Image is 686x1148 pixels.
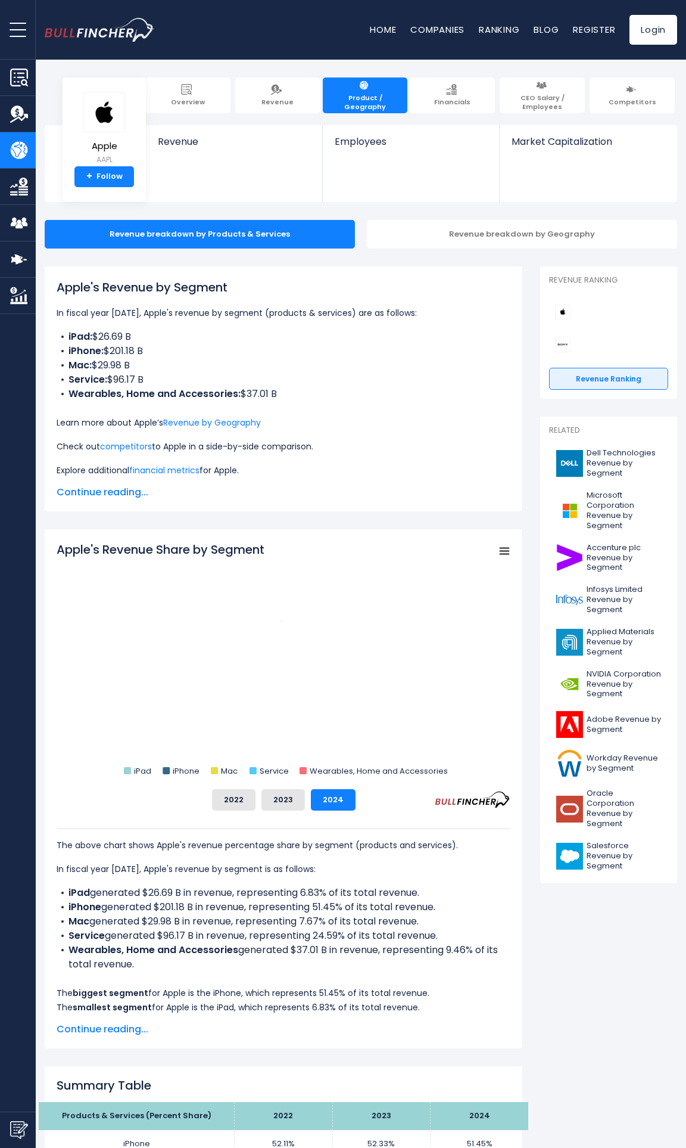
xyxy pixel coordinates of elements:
[57,541,264,558] tspan: Apple's Revenue Share by Segment
[556,750,583,777] img: WDAY logo
[45,18,173,41] a: Go to homepage
[83,141,125,151] span: Apple
[86,171,92,182] strong: +
[134,765,151,777] text: iPad
[100,440,152,452] a: competitors
[549,445,668,482] a: Dell Technologies Revenue by Segment
[57,330,510,344] li: $26.69 B
[45,18,155,41] img: bullfincher logo
[171,98,205,106] span: Overview
[57,358,510,373] li: $29.98 B
[260,765,289,777] text: Service
[556,796,583,823] img: ORCL logo
[68,900,101,914] b: iPhone
[45,220,355,249] div: Revenue breakdown by Products & Services
[549,488,668,534] a: Microsoft Corporation Revenue by Segment
[370,23,396,36] a: Home
[57,373,510,387] li: $96.17 B
[587,585,661,615] span: Infosys Limited Revenue by Segment
[57,943,510,972] li: generated $37.01 B in revenue, representing 9.46% of its total revenue.
[57,415,510,430] p: Learn more about Apple’s
[68,344,104,358] b: iPhone:
[323,77,408,113] a: Product / Geography
[57,838,510,852] p: The above chart shows Apple's revenue percentage share by segment (products and services).
[629,15,677,45] a: Login
[549,786,668,832] a: Oracle Corporation Revenue by Segment
[57,439,510,454] p: Check out to Apple in a side-by-side comparison.
[235,1102,332,1130] th: 2022
[83,154,125,165] small: AAPL
[367,220,677,249] div: Revenue breakdown by Geography
[556,671,583,697] img: NVDA logo
[57,463,510,477] p: Explore additional for Apple.
[555,304,570,319] img: Apple competitors logo
[587,753,661,774] span: Workday Revenue by Segment
[549,838,668,874] a: Salesforce Revenue by Segment
[549,540,668,576] a: Accenture plc Revenue by Segment
[261,98,294,106] span: Revenue
[310,765,448,777] text: Wearables, Home and Accessories
[587,841,661,871] span: Salesforce Revenue by Segment
[74,166,134,188] a: +Follow
[261,789,305,811] button: 2023
[57,900,510,914] li: generated $201.18 B in revenue, representing 51.45% of its total revenue.
[410,77,495,113] a: Financials
[57,344,510,358] li: $201.18 B
[68,886,90,899] b: iPad
[332,1102,430,1130] th: 2023
[431,1102,528,1130] th: 2024
[57,929,510,943] li: generated $96.17 B in revenue, representing 24.59% of its total revenue.
[57,306,510,320] p: In fiscal year [DATE], Apple's revenue by segment (products & services) are as follows:
[329,94,402,111] span: Product / Geography
[57,862,510,876] p: In fiscal year [DATE], Apple's revenue by segment is as follows:
[555,337,570,352] img: Sony Group Corporation competitors logo
[587,715,661,735] span: Adobe Revenue by Segment
[68,943,238,957] b: Wearables, Home and Accessories
[68,330,92,343] b: iPad:
[556,843,583,870] img: CRM logo
[158,136,311,147] span: Revenue
[311,789,356,811] button: 2024
[587,627,661,657] span: Applied Materials Revenue by Segment
[556,497,583,524] img: MSFT logo
[68,373,107,386] b: Service:
[57,914,510,929] li: generated $29.98 B in revenue, representing 7.67% of its total revenue.
[549,275,668,286] p: Revenue Ranking
[549,368,668,390] a: Revenue Ranking
[221,765,238,777] text: Mac
[534,23,559,36] a: Blog
[57,1078,510,1093] h2: Summary Table
[549,624,668,660] a: Applied Materials Revenue by Segment
[500,125,676,167] a: Market Capitalization
[212,789,255,811] button: 2022
[410,23,464,36] a: Companies
[57,541,510,780] svg: Apple's Revenue Share by Segment
[235,77,320,113] a: Revenue
[73,1001,152,1013] b: smallest segment
[68,387,241,401] b: Wearables, Home and Accessories:
[549,666,668,703] a: NVIDIA Corporation Revenue by Segment
[587,669,661,700] span: NVIDIA Corporation Revenue by Segment
[68,914,89,928] b: Mac
[434,98,470,106] span: Financials
[512,136,664,147] span: Market Capitalization
[549,747,668,780] a: Workday Revenue by Segment
[587,448,661,479] span: Dell Technologies Revenue by Segment
[587,543,661,573] span: Accenture plc Revenue by Segment
[556,544,583,571] img: ACN logo
[146,125,323,167] a: Revenue
[335,136,487,147] span: Employees
[587,789,661,829] span: Oracle Corporation Revenue by Segment
[68,929,105,942] b: Service
[549,426,668,436] p: Related
[549,708,668,741] a: Adobe Revenue by Segment
[590,77,675,113] a: Competitors
[163,417,261,429] a: Revenue by Geography
[57,387,510,401] li: $37.01 B
[145,77,230,113] a: Overview
[73,987,148,999] b: biggest segment
[57,886,510,900] li: generated $26.69 B in revenue, representing 6.83% of its total revenue.
[57,829,510,1014] div: The for Apple is the iPhone, which represents 51.45% of its total revenue. The for Apple is the i...
[479,23,519,36] a: Ranking
[556,587,583,613] img: INFY logo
